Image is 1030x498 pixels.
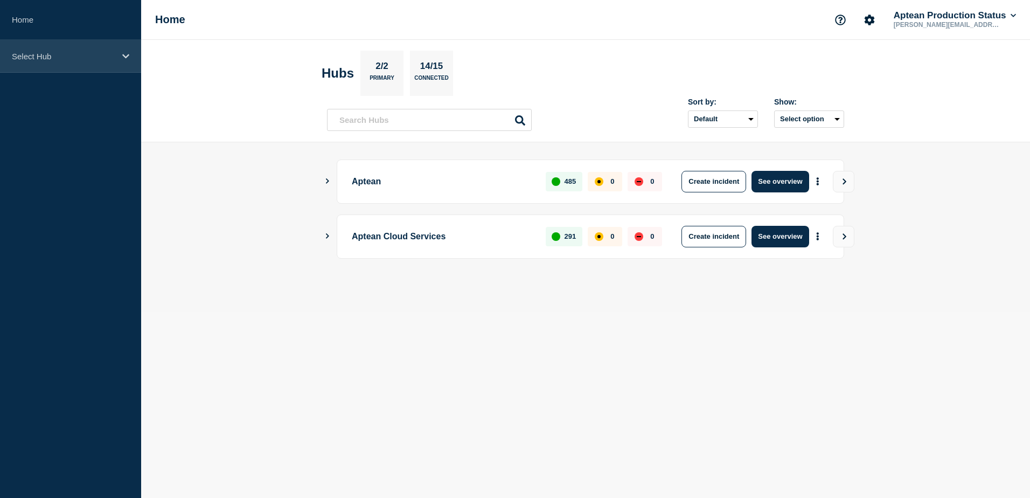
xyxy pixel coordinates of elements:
h1: Home [155,13,185,26]
p: 0 [650,232,654,240]
button: See overview [751,226,809,247]
div: Sort by: [688,98,758,106]
div: Show: [774,98,844,106]
p: 14/15 [416,61,447,75]
div: down [635,232,643,241]
div: affected [595,232,603,241]
p: Select Hub [12,52,115,61]
div: down [635,177,643,186]
p: Aptean [352,171,533,192]
select: Sort by [688,110,758,128]
button: View [833,171,854,192]
div: up [552,177,560,186]
div: up [552,232,560,241]
button: Show Connected Hubs [325,232,330,240]
button: More actions [811,226,825,246]
p: 0 [650,177,654,185]
p: 291 [565,232,576,240]
h2: Hubs [322,66,354,81]
input: Search Hubs [327,109,532,131]
button: More actions [811,171,825,191]
button: Support [829,9,852,31]
p: 0 [610,232,614,240]
p: 485 [565,177,576,185]
p: Connected [414,75,448,86]
button: Create incident [681,171,746,192]
button: Aptean Production Status [892,10,1018,21]
button: Account settings [858,9,881,31]
div: affected [595,177,603,186]
p: Aptean Cloud Services [352,226,533,247]
button: See overview [751,171,809,192]
button: Create incident [681,226,746,247]
button: Show Connected Hubs [325,177,330,185]
p: Primary [370,75,394,86]
button: View [833,226,854,247]
p: 2/2 [372,61,393,75]
p: [PERSON_NAME][EMAIL_ADDRESS][DOMAIN_NAME] [892,21,1004,29]
button: Select option [774,110,844,128]
p: 0 [610,177,614,185]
